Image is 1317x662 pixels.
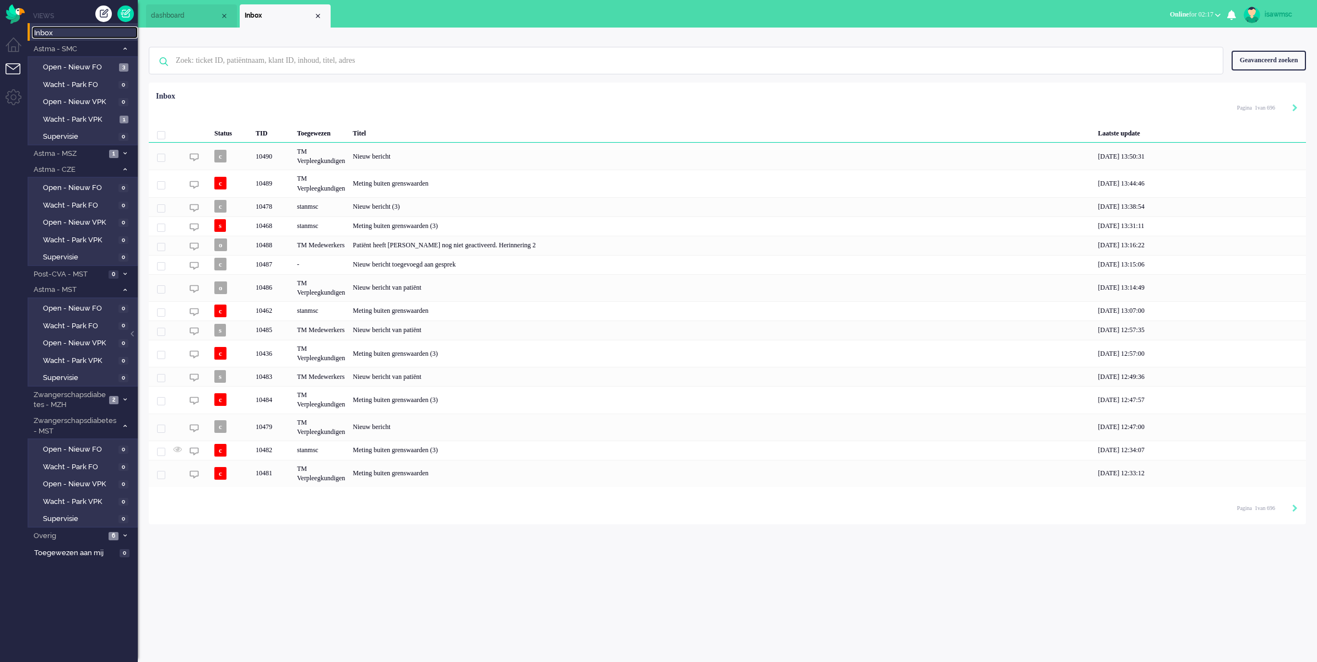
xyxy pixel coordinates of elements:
div: [DATE] 12:57:00 [1094,340,1306,367]
div: Geavanceerd zoeken [1232,51,1306,70]
li: Dashboard [146,4,237,28]
a: Open - Nieuw VPK 0 [32,216,137,228]
div: [DATE] 12:49:36 [1094,367,1306,386]
span: c [214,258,226,270]
div: 10486 [149,274,1306,301]
div: [DATE] 12:47:57 [1094,386,1306,413]
div: 10483 [149,367,1306,386]
img: ic_chat_grey.svg [190,307,199,317]
a: Supervisie 0 [32,512,137,524]
span: 0 [118,98,128,106]
div: Meting buiten grenswaarden (3) [349,441,1094,460]
span: c [214,393,226,406]
span: c [214,150,226,162]
div: Nieuw bericht toegevoegd aan gesprek [349,255,1094,274]
div: Pagination [1237,500,1298,516]
span: 0 [118,253,128,262]
span: Zwangerschapsdiabetes - MZH [32,390,106,410]
span: o [214,238,227,251]
span: Astma - MST [32,285,117,295]
span: Astma - CZE [32,165,117,175]
li: Tickets menu [6,63,30,88]
div: Next [1292,503,1298,514]
div: Next [1292,103,1298,114]
li: View [240,4,331,28]
span: Wacht - Park VPK [43,235,116,246]
div: [DATE] 13:44:46 [1094,170,1306,197]
span: 3 [119,63,128,72]
span: Open - Nieuw FO [43,303,116,314]
a: Wacht - Park FO 0 [32,319,137,332]
div: stanmsc [293,301,349,321]
div: TM Medewerkers [293,236,349,255]
div: Meting buiten grenswaarden (3) [349,216,1094,236]
a: Wacht - Park VPK 0 [32,234,137,246]
a: Wacht - Park VPK 1 [32,113,137,125]
img: ic_chat_grey.svg [190,153,199,162]
div: 10462 [149,301,1306,321]
a: Wacht - Park FO 0 [32,199,137,211]
div: Inbox [156,91,175,102]
a: Supervisie 0 [32,251,137,263]
div: TM Verpleegkundigen [293,274,349,301]
span: Zwangerschapsdiabetes - MST [32,416,117,436]
img: ic_chat_grey.svg [190,180,199,189]
span: 0 [118,81,128,89]
a: Open - Nieuw VPK 0 [32,337,137,349]
div: 10490 [252,143,293,170]
span: 1 [120,116,128,124]
div: [DATE] 13:16:22 [1094,236,1306,255]
span: 0 [118,219,128,227]
span: o [214,281,227,294]
div: 10481 [149,460,1306,487]
span: c [214,347,226,360]
div: Nieuw bericht van patiënt [349,321,1094,340]
a: isawmsc [1242,7,1306,23]
a: Open - Nieuw VPK 0 [32,95,137,107]
span: c [214,177,226,189]
div: 10478 [252,197,293,216]
div: Nieuw bericht [349,414,1094,441]
img: avatar [1244,7,1260,23]
li: Dashboard menu [6,37,30,62]
span: Astma - SMC [32,44,117,55]
div: TM Verpleegkundigen [293,414,349,441]
span: Inbox [245,11,314,20]
div: Meting buiten grenswaarden (3) [349,340,1094,367]
span: 0 [118,357,128,365]
div: [DATE] 12:34:07 [1094,441,1306,460]
div: Close tab [220,12,229,20]
div: Patiënt heeft [PERSON_NAME] nog niet geactiveerd. Herinnering 2 [349,236,1094,255]
a: Omnidesk [6,7,25,15]
span: Wacht - Park VPK [43,497,116,507]
div: 10485 [252,321,293,340]
span: Open - Nieuw VPK [43,97,116,107]
a: Supervisie 0 [32,130,137,142]
div: 10487 [149,255,1306,274]
input: Zoek: ticket ID, patiëntnaam, klant ID, inhoud, titel, adres [168,47,1208,74]
div: Pagination [1237,99,1298,116]
li: Onlinefor 02:17 [1163,3,1227,28]
div: 10487 [252,255,293,274]
div: TM Medewerkers [293,321,349,340]
span: Post-CVA - MST [32,269,105,280]
div: [DATE] 13:14:49 [1094,274,1306,301]
a: Quick Ticket [117,6,134,22]
span: 0 [118,133,128,141]
span: Supervisie [43,132,116,142]
a: Wacht - Park FO 0 [32,78,137,90]
div: 10490 [149,143,1306,170]
a: Wacht - Park FO 0 [32,460,137,473]
input: Page [1252,504,1257,512]
span: Astma - MSZ [32,149,106,159]
div: Meting buiten grenswaarden [349,170,1094,197]
span: c [214,467,226,480]
span: Wacht - Park FO [43,80,116,90]
div: 10479 [252,414,293,441]
div: 10482 [252,441,293,460]
div: [DATE] 13:07:00 [1094,301,1306,321]
span: Open - Nieuw VPK [43,338,116,349]
div: Nieuw bericht (3) [349,197,1094,216]
div: 10488 [252,236,293,255]
span: Supervisie [43,252,116,263]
